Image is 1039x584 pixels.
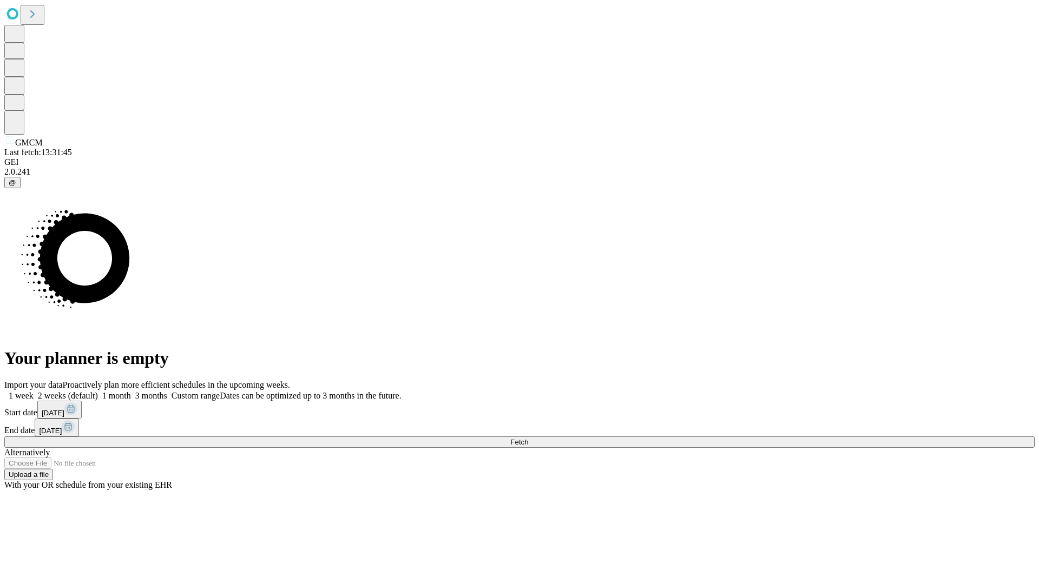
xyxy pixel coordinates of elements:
[63,380,290,389] span: Proactively plan more efficient schedules in the upcoming weeks.
[9,391,34,400] span: 1 week
[37,401,82,419] button: [DATE]
[4,157,1035,167] div: GEI
[102,391,131,400] span: 1 month
[4,469,53,480] button: Upload a file
[4,148,72,157] span: Last fetch: 13:31:45
[135,391,167,400] span: 3 months
[39,427,62,435] span: [DATE]
[4,401,1035,419] div: Start date
[4,480,172,489] span: With your OR schedule from your existing EHR
[4,348,1035,368] h1: Your planner is empty
[220,391,401,400] span: Dates can be optimized up to 3 months in the future.
[4,177,21,188] button: @
[35,419,79,436] button: [DATE]
[4,419,1035,436] div: End date
[9,178,16,187] span: @
[38,391,98,400] span: 2 weeks (default)
[4,167,1035,177] div: 2.0.241
[42,409,64,417] span: [DATE]
[4,448,50,457] span: Alternatively
[15,138,43,147] span: GMCM
[4,380,63,389] span: Import your data
[4,436,1035,448] button: Fetch
[510,438,528,446] span: Fetch
[172,391,220,400] span: Custom range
